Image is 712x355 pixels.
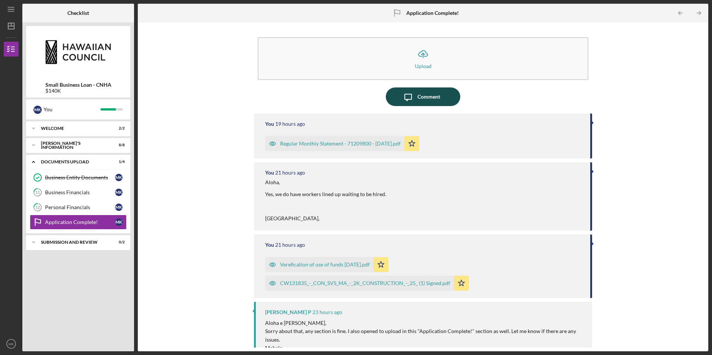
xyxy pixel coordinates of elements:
[41,141,106,150] div: [PERSON_NAME]'S INFORMATION
[30,215,127,230] a: Application Complete!MK
[45,219,115,225] div: Application Complete!
[45,88,111,94] div: $140K
[30,185,127,200] a: 11Business FinancialsMK
[115,218,123,226] div: M K
[265,319,584,327] p: Aloha e [PERSON_NAME],
[265,242,274,248] div: You
[111,126,125,131] div: 2 / 2
[275,242,305,248] time: 2025-09-15 21:08
[265,309,311,315] div: [PERSON_NAME] P
[275,170,305,176] time: 2025-09-15 21:09
[115,204,123,211] div: M K
[115,174,123,181] div: M K
[4,336,19,351] button: MK
[35,190,40,195] tspan: 11
[41,160,106,164] div: DOCUMENTS UPLOAD
[26,30,130,74] img: Product logo
[265,121,274,127] div: You
[41,240,106,244] div: SUBMISSION AND REVIEW
[9,342,14,346] text: MK
[45,175,115,180] div: Business Entity Documents
[265,276,469,291] button: CW131835_-_CON_SVS_MA_-_2K_CONSTRUCTION_-_25_ (1) Signed.pdf
[45,204,115,210] div: Personal Financials
[386,87,460,106] button: Comment
[265,344,584,352] p: Mahalo
[280,141,401,147] div: Regular Monthly Statement - 71209800 - [DATE].pdf
[258,37,588,80] button: Upload
[265,257,388,272] button: Verefication of use of funds [DATE].pdf
[67,10,89,16] b: Checklist
[415,63,432,69] div: Upload
[34,106,42,114] div: M K
[265,170,274,176] div: You
[406,10,459,16] b: Application Complete!
[111,240,125,244] div: 0 / 2
[44,103,101,116] div: You
[41,126,106,131] div: WELCOME
[417,87,440,106] div: Comment
[265,327,584,344] p: Sorry about that, any section is fine. I also opened to upload in this "Application Complete!" se...
[312,309,342,315] time: 2025-09-15 19:04
[280,280,450,286] div: CW131835_-_CON_SVS_MA_-_2K_CONSTRUCTION_-_25_ (1) Signed.pdf
[35,205,40,210] tspan: 12
[115,189,123,196] div: M K
[265,136,419,151] button: Regular Monthly Statement - 71209800 - [DATE].pdf
[280,262,370,268] div: Verefication of use of funds [DATE].pdf
[111,143,125,147] div: 8 / 8
[111,160,125,164] div: 1 / 4
[30,170,127,185] a: Business Entity DocumentsMK
[45,189,115,195] div: Business Financials
[275,121,305,127] time: 2025-09-15 23:07
[45,82,111,88] b: Small Business Loan - CNHA
[30,200,127,215] a: 12Personal FinancialsMK
[265,179,386,221] div: Aloha, Yes, we do have workers lined up waiting to be hired. [GEOGRAPHIC_DATA],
